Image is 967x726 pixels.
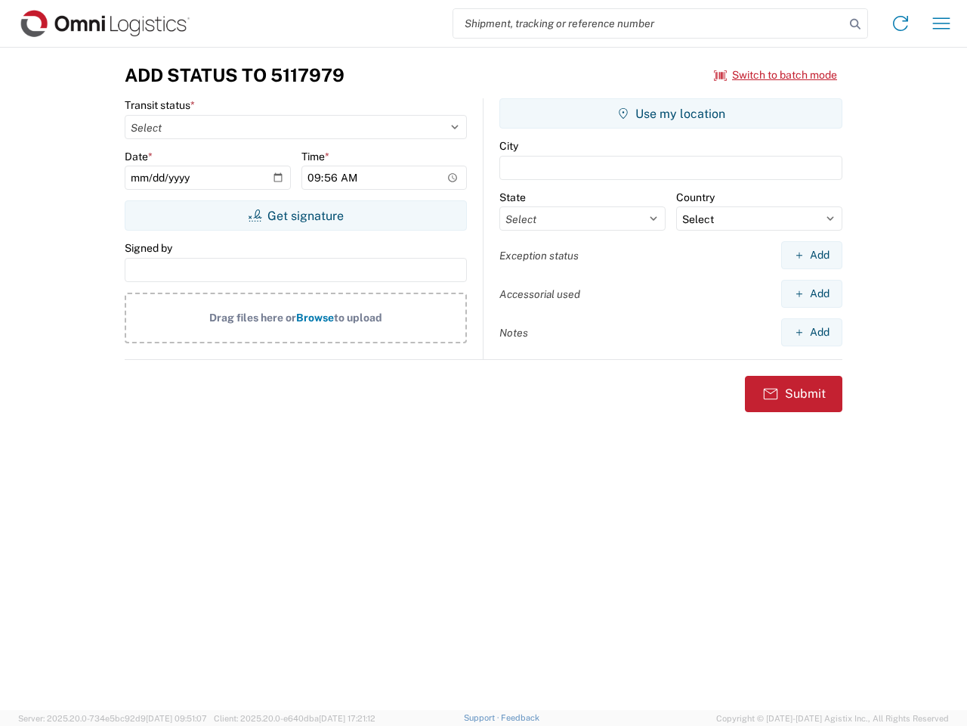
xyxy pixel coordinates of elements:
[781,241,842,269] button: Add
[209,312,296,324] span: Drag files here or
[499,287,580,301] label: Accessorial used
[716,712,949,725] span: Copyright © [DATE]-[DATE] Agistix Inc., All Rights Reserved
[125,64,344,86] h3: Add Status to 5117979
[499,98,842,129] button: Use my location
[319,714,375,723] span: [DATE] 17:21:12
[125,200,467,231] button: Get signature
[125,150,153,163] label: Date
[499,249,579,262] label: Exception status
[125,98,195,112] label: Transit status
[499,139,518,153] label: City
[453,9,845,38] input: Shipment, tracking or reference number
[781,280,842,308] button: Add
[296,312,334,324] span: Browse
[499,326,528,340] label: Notes
[499,191,526,204] label: State
[501,713,539,722] a: Feedback
[214,714,375,723] span: Client: 2025.20.0-e640dba
[781,318,842,346] button: Add
[125,241,172,255] label: Signed by
[676,191,715,204] label: Country
[301,150,329,163] label: Time
[745,376,842,412] button: Submit
[146,714,207,723] span: [DATE] 09:51:07
[714,63,837,88] button: Switch to batch mode
[18,714,207,723] span: Server: 2025.20.0-734e5bc92d9
[464,713,502,722] a: Support
[334,312,382,324] span: to upload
